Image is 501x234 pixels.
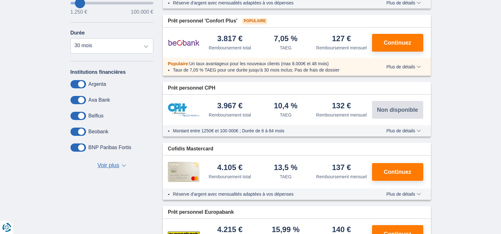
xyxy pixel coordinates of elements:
[382,0,425,5] button: Plus de détails
[372,163,423,181] button: Continuez
[316,112,367,118] div: Remboursement mensuel
[217,164,242,172] div: 4.105 €
[89,129,108,135] label: Beobank
[382,128,425,133] button: Plus de détails
[382,64,425,69] button: Plus de détails
[274,164,297,172] div: 13,5 %
[70,30,85,36] label: Durée
[382,192,425,197] button: Plus de détails
[168,103,199,117] img: pret personnel CPH Banque
[384,169,411,175] span: Continuez
[386,129,421,133] span: Plus de détails
[386,192,421,196] span: Plus de détails
[70,69,126,75] label: Institutions financières
[280,45,291,51] div: TAEG
[386,65,421,69] span: Plus de détails
[280,112,291,118] div: TAEG
[372,101,423,119] button: Non disponible
[168,17,237,25] span: Prêt personnel 'Confort Plus'
[242,18,267,24] span: Populaire
[168,35,199,51] img: pret personnel Beobank
[332,102,351,111] div: 132 €
[332,164,351,172] div: 137 €
[168,145,213,153] span: Cofidis Mastercard
[168,61,188,66] span: Populaire
[209,174,251,180] div: Remboursement total
[377,107,418,113] span: Non disponible
[89,81,106,87] label: Argenta
[384,40,411,46] span: Continuez
[209,45,251,51] div: Remboursement total
[316,45,367,51] div: Remboursement mensuel
[131,9,153,15] span: 100.000 €
[168,85,215,92] span: Prêt personnel CPH
[280,174,291,180] div: TAEG
[173,128,368,134] li: Montant entre 1250€ et 100 000€ ; Durée de 6 à 84 mois
[316,174,367,180] div: Remboursement mensuel
[70,2,154,4] input: wantToBorrow
[274,102,297,111] div: 10,4 %
[386,1,421,5] span: Plus de détails
[332,35,351,43] div: 127 €
[189,61,329,66] span: Un taux avantageux pour les nouveaux clients (max 8.000€ et 48 mois)
[163,60,373,67] div: :
[122,164,126,167] span: ▼
[89,145,131,150] label: BNP Paribas Fortis
[372,34,423,52] button: Continuez
[89,113,104,119] label: Belfius
[217,102,242,111] div: 3.967 €
[70,9,87,15] span: 1.250 €
[173,191,368,197] li: Réserve d'argent avec mensualités adaptées à vos dépenses
[173,67,368,73] li: Taux de 7,05 % TAEG pour une durée jusqu’à 30 mois inclus; Pas de frais de dossier
[217,35,242,43] div: 3.817 €
[274,35,297,43] div: 7,05 %
[95,161,128,170] button: Voir plus ▼
[89,97,110,103] label: Axa Bank
[97,161,119,170] span: Voir plus
[168,209,234,216] span: Prêt personnel Europabank
[209,112,251,118] div: Remboursement total
[168,162,199,182] img: pret personnel Cofidis CC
